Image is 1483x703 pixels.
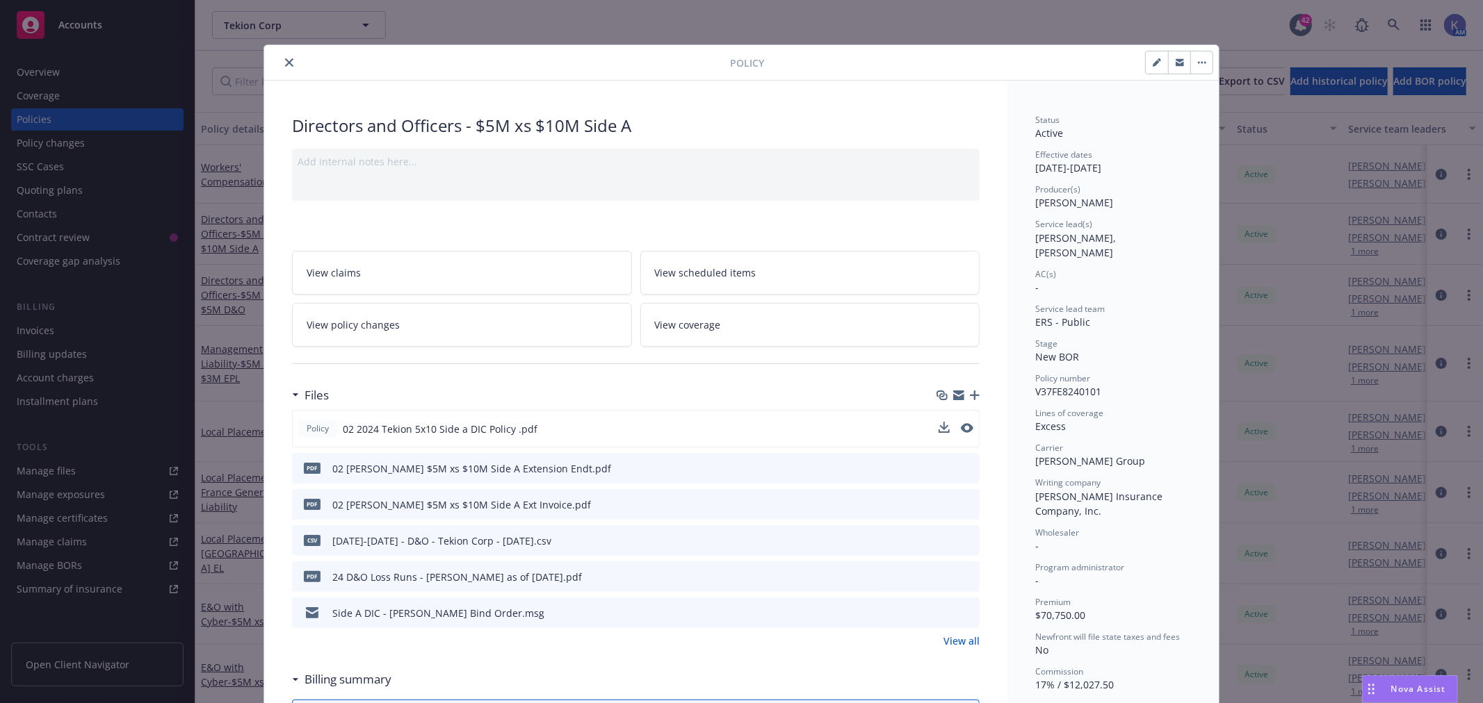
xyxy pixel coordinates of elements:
span: pdf [304,571,321,581]
span: Policy number [1035,372,1090,384]
a: View scheduled items [640,251,980,295]
span: $70,750.00 [1035,609,1085,622]
a: View coverage [640,303,980,347]
span: View claims [307,265,361,280]
span: Excess [1035,420,1066,433]
button: preview file [962,497,974,512]
div: Billing summary [292,670,391,688]
button: download file [939,461,950,476]
button: Nova Assist [1362,675,1458,703]
span: 17% / $12,027.50 [1035,678,1114,691]
button: download file [939,497,950,512]
button: download file [939,606,950,620]
h3: Billing summary [305,670,391,688]
span: No [1035,643,1048,656]
span: Program administrator [1035,561,1124,573]
button: download file [939,422,950,433]
span: V37FE8240101 [1035,385,1101,398]
span: Effective dates [1035,149,1092,160]
button: preview file [961,422,973,436]
span: Writing company [1035,477,1101,488]
button: download file [939,570,950,584]
div: 02 [PERSON_NAME] $5M xs $10M Side A Extension Endt.pdf [332,461,611,476]
a: View all [943,634,980,648]
span: Service lead team [1035,303,1105,315]
button: download file [939,422,950,436]
span: Commission [1035,665,1083,677]
span: pdf [304,499,321,509]
span: 02 2024 Tekion 5x10 Side a DIC Policy .pdf [343,422,537,436]
span: AC(s) [1035,268,1056,280]
span: csv [304,535,321,545]
span: Policy [730,56,764,70]
a: View claims [292,251,632,295]
span: Lines of coverage [1035,407,1103,419]
span: [PERSON_NAME], [PERSON_NAME] [1035,231,1119,259]
span: Carrier [1035,442,1063,454]
span: View coverage [655,317,721,332]
div: Files [292,386,329,404]
button: preview file [962,570,974,584]
span: Wholesaler [1035,527,1079,538]
button: preview file [962,534,974,548]
span: Producer(s) [1035,183,1080,195]
span: [PERSON_NAME] Group [1035,454,1145,468]
span: Newfront will file state taxes and fees [1035,631,1180,643]
span: Premium [1035,596,1071,608]
button: preview file [961,423,973,433]
button: preview file [962,461,974,476]
div: Drag to move [1363,676,1380,702]
h3: Files [305,386,329,404]
div: 24 D&O Loss Runs - [PERSON_NAME] as of [DATE].pdf [332,570,582,584]
span: View scheduled items [655,265,756,280]
span: Stage [1035,338,1057,349]
div: [DATE]-[DATE] - D&O - Tekion Corp - [DATE].csv [332,534,551,548]
button: close [281,54,298,71]
span: - [1035,539,1039,552]
button: download file [939,534,950,548]
span: [PERSON_NAME] Insurance Company, Inc. [1035,490,1165,518]
div: Directors and Officers - $5M xs $10M Side A [292,114,980,138]
span: Active [1035,126,1063,140]
span: Nova Assist [1391,683,1446,695]
button: preview file [962,606,974,620]
div: Side A DIC - [PERSON_NAME] Bind Order.msg [332,606,544,620]
span: [PERSON_NAME] [1035,196,1113,209]
span: Service lead(s) [1035,218,1092,230]
span: - [1035,281,1039,294]
span: - [1035,574,1039,587]
div: [DATE] - [DATE] [1035,149,1191,175]
div: 02 [PERSON_NAME] $5M xs $10M Side A Ext Invoice.pdf [332,497,591,512]
div: Add internal notes here... [298,154,974,169]
span: View policy changes [307,317,400,332]
span: New BOR [1035,350,1079,363]
span: pdf [304,463,321,473]
span: Status [1035,114,1060,126]
span: ERS - Public [1035,315,1090,329]
a: View policy changes [292,303,632,347]
span: Policy [304,422,332,435]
